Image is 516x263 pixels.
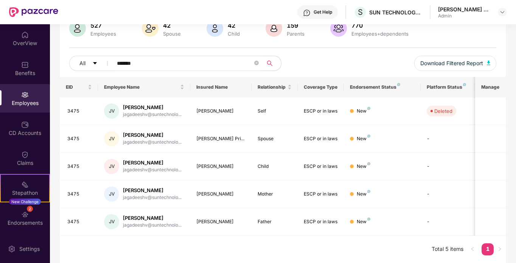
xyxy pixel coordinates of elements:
[369,9,422,16] div: SUN TECHNOLOGY INTEGRATORS PRIVATE LIMITED
[123,194,182,201] div: jagadeeshv@suntechnolo...
[314,9,332,15] div: Get Help
[79,59,85,67] span: All
[162,31,182,37] div: Spouse
[367,218,370,221] img: svg+xml;base64,PHN2ZyB4bWxucz0iaHR0cDovL3d3dy53My5vcmcvMjAwMC9zdmciIHdpZHRoPSI4IiBoZWlnaHQ9IjgiIH...
[367,190,370,193] img: svg+xml;base64,PHN2ZyB4bWxucz0iaHR0cDovL3d3dy53My5vcmcvMjAwMC9zdmciIHdpZHRoPSI4IiBoZWlnaHQ9IjgiIH...
[69,20,86,37] img: svg+xml;base64,PHN2ZyB4bWxucz0iaHR0cDovL3d3dy53My5vcmcvMjAwMC9zdmciIHhtbG5zOnhsaW5rPSJodHRwOi8vd3...
[420,59,483,67] span: Download Filtered Report
[304,135,338,142] div: ESCP or in laws
[123,131,182,139] div: [PERSON_NAME]
[123,111,182,118] div: jagadeeshv@suntechnolo...
[298,77,344,97] th: Coverage Type
[494,243,506,255] li: Next Page
[69,56,115,71] button: Allcaret-down
[358,8,363,17] span: S
[350,22,410,29] div: 770
[427,84,468,90] div: Platform Status
[123,166,182,174] div: jagadeeshv@suntechnolo...
[67,163,92,170] div: 3475
[104,159,119,174] div: JV
[9,199,41,205] div: New Challenge
[258,135,292,142] div: Spouse
[21,61,29,69] img: svg+xml;base64,PHN2ZyBpZD0iQmVuZWZpdHMiIHhtbG5zPSJodHRwOi8vd3d3LnczLm9yZy8yMDAwL3N2ZyIgd2lkdGg9Ij...
[89,31,118,37] div: Employees
[8,245,16,253] img: svg+xml;base64,PHN2ZyBpZD0iU2V0dGluZy0yMHgyMCIgeG1sbnM9Imh0dHA6Ly93d3cudzMub3JnLzIwMDAvc3ZnIiB3aW...
[27,205,33,211] div: 2
[162,22,182,29] div: 42
[357,108,370,115] div: New
[258,191,292,198] div: Mother
[123,222,182,229] div: jagadeeshv@suntechnolo...
[123,159,182,166] div: [PERSON_NAME]
[463,83,466,86] img: svg+xml;base64,PHN2ZyB4bWxucz0iaHR0cDovL3d3dy53My5vcmcvMjAwMC9zdmciIHdpZHRoPSI4IiBoZWlnaHQ9IjgiIH...
[434,107,452,115] div: Deleted
[252,77,298,97] th: Relationship
[304,218,338,225] div: ESCP or in laws
[466,243,479,255] li: Previous Page
[367,135,370,138] img: svg+xml;base64,PHN2ZyB4bWxucz0iaHR0cDovL3d3dy53My5vcmcvMjAwMC9zdmciIHdpZHRoPSI4IiBoZWlnaHQ9IjgiIH...
[421,153,474,180] td: -
[254,61,259,65] span: close-circle
[9,7,58,17] img: New Pazcare Logo
[226,22,241,29] div: 42
[357,135,370,142] div: New
[357,218,370,225] div: New
[303,9,311,17] img: svg+xml;base64,PHN2ZyBpZD0iSGVscC0zMngzMiIgeG1sbnM9Imh0dHA6Ly93d3cudzMub3JnLzIwMDAvc3ZnIiB3aWR0aD...
[330,20,347,37] img: svg+xml;base64,PHN2ZyB4bWxucz0iaHR0cDovL3d3dy53My5vcmcvMjAwMC9zdmciIHhtbG5zOnhsaW5rPSJodHRwOi8vd3...
[357,191,370,198] div: New
[482,243,494,255] a: 1
[499,9,505,15] img: svg+xml;base64,PHN2ZyBpZD0iRHJvcGRvd24tMzJ4MzIiIHhtbG5zPSJodHRwOi8vd3d3LnczLm9yZy8yMDAwL3N2ZyIgd2...
[190,77,252,97] th: Insured Name
[263,60,277,66] span: search
[254,60,259,67] span: close-circle
[304,163,338,170] div: ESCP or in laws
[285,31,306,37] div: Parents
[482,243,494,255] li: 1
[470,247,475,251] span: left
[123,139,182,146] div: jagadeeshv@suntechnolo...
[285,22,306,29] div: 159
[104,214,119,229] div: JV
[92,61,98,67] span: caret-down
[123,104,182,111] div: [PERSON_NAME]
[104,103,119,119] div: JV
[350,84,415,90] div: Endorsement Status
[226,31,241,37] div: Child
[196,108,246,115] div: [PERSON_NAME]
[196,163,246,170] div: [PERSON_NAME]
[475,77,506,97] th: Manage
[304,191,338,198] div: ESCP or in laws
[304,108,338,115] div: ESCP or in laws
[497,247,502,251] span: right
[266,20,282,37] img: svg+xml;base64,PHN2ZyB4bWxucz0iaHR0cDovL3d3dy53My5vcmcvMjAwMC9zdmciIHhtbG5zOnhsaW5rPSJodHRwOi8vd3...
[367,107,370,110] img: svg+xml;base64,PHN2ZyB4bWxucz0iaHR0cDovL3d3dy53My5vcmcvMjAwMC9zdmciIHdpZHRoPSI4IiBoZWlnaHQ9IjgiIH...
[421,208,474,236] td: -
[123,187,182,194] div: [PERSON_NAME]
[21,91,29,99] img: svg+xml;base64,PHN2ZyBpZD0iRW1wbG95ZWVzIiB4bWxucz0iaHR0cDovL3d3dy53My5vcmcvMjAwMC9zdmciIHdpZHRoPS...
[494,243,506,255] button: right
[397,83,400,86] img: svg+xml;base64,PHN2ZyB4bWxucz0iaHR0cDovL3d3dy53My5vcmcvMjAwMC9zdmciIHdpZHRoPSI4IiBoZWlnaHQ9IjgiIH...
[67,135,92,142] div: 3475
[21,151,29,158] img: svg+xml;base64,PHN2ZyBpZD0iQ2xhaW0iIHhtbG5zPSJodHRwOi8vd3d3LnczLm9yZy8yMDAwL3N2ZyIgd2lkdGg9IjIwIi...
[258,218,292,225] div: Father
[67,108,92,115] div: 3475
[21,181,29,188] img: svg+xml;base64,PHN2ZyB4bWxucz0iaHR0cDovL3d3dy53My5vcmcvMjAwMC9zdmciIHdpZHRoPSIyMSIgaGVpZ2h0PSIyMC...
[432,243,463,255] li: Total 5 items
[21,31,29,39] img: svg+xml;base64,PHN2ZyBpZD0iSG9tZSIgeG1sbnM9Imh0dHA6Ly93d3cudzMub3JnLzIwMDAvc3ZnIiB3aWR0aD0iMjAiIG...
[367,162,370,165] img: svg+xml;base64,PHN2ZyB4bWxucz0iaHR0cDovL3d3dy53My5vcmcvMjAwMC9zdmciIHdpZHRoPSI4IiBoZWlnaHQ9IjgiIH...
[60,77,98,97] th: EID
[104,84,179,90] span: Employee Name
[196,135,246,142] div: [PERSON_NAME] Pri...
[466,243,479,255] button: left
[21,211,29,218] img: svg+xml;base64,PHN2ZyBpZD0iRW5kb3JzZW1lbnRzIiB4bWxucz0iaHR0cDovL3d3dy53My5vcmcvMjAwMC9zdmciIHdpZH...
[89,22,118,29] div: 527
[207,20,223,37] img: svg+xml;base64,PHN2ZyB4bWxucz0iaHR0cDovL3d3dy53My5vcmcvMjAwMC9zdmciIHhtbG5zOnhsaW5rPSJodHRwOi8vd3...
[258,163,292,170] div: Child
[142,20,159,37] img: svg+xml;base64,PHN2ZyB4bWxucz0iaHR0cDovL3d3dy53My5vcmcvMjAwMC9zdmciIHhtbG5zOnhsaW5rPSJodHRwOi8vd3...
[258,108,292,115] div: Self
[438,6,491,13] div: [PERSON_NAME] M S
[263,56,281,71] button: search
[421,180,474,208] td: -
[196,191,246,198] div: [PERSON_NAME]
[104,131,119,146] div: JV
